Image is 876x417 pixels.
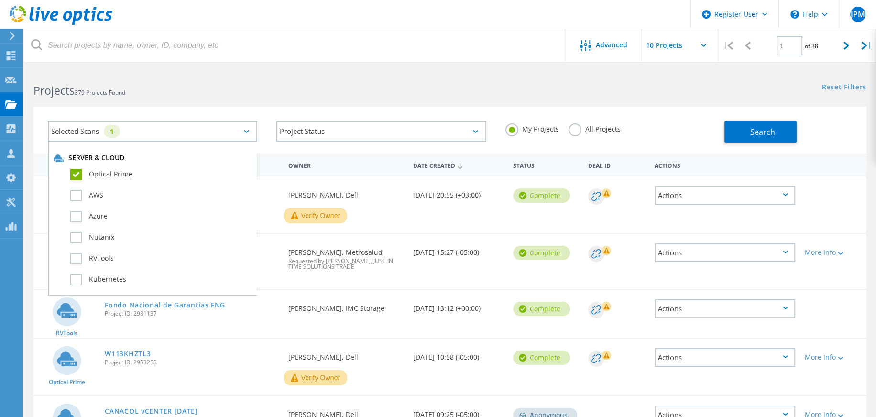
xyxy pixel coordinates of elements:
div: Actions [655,186,795,205]
div: [DATE] 10:58 (-05:00) [408,339,508,370]
div: [PERSON_NAME], Dell [284,339,408,370]
div: More Info [805,354,862,361]
div: | [718,29,738,63]
span: Optical Prime [49,379,85,385]
div: [DATE] 20:55 (+03:00) [408,176,508,208]
span: of 38 [805,42,818,50]
a: W113KHZTL3 [105,351,151,357]
div: Actions [655,299,795,318]
span: RVTools [56,330,77,336]
div: Selected Scans [48,121,257,142]
button: Verify Owner [284,208,348,223]
span: 379 Projects Found [75,88,125,97]
div: More Info [805,249,862,256]
button: Search [724,121,797,143]
label: RVTools [70,253,252,264]
div: [PERSON_NAME], Metrosalud [284,234,408,279]
span: Project ID: 2953258 [105,360,278,365]
label: AWS [70,190,252,201]
div: [PERSON_NAME], IMC Storage [284,290,408,321]
button: Verify Owner [284,370,348,385]
div: Deal Id [583,156,650,174]
label: Nutanix [70,232,252,243]
div: [DATE] 15:27 (-05:00) [408,234,508,265]
div: [DATE] 13:12 (+00:00) [408,290,508,321]
div: Complete [513,351,570,365]
a: Fondo Nacional de Garantias FNG [105,302,225,308]
div: Project Status [276,121,486,142]
div: | [856,29,876,63]
div: 1 [104,125,120,138]
div: Owner [284,156,408,174]
svg: \n [790,10,799,19]
input: Search projects by name, owner, ID, company, etc [24,29,566,62]
div: Complete [513,302,570,316]
label: Kubernetes [70,274,252,285]
label: My Projects [505,123,559,132]
div: Complete [513,246,570,260]
a: Live Optics Dashboard [10,20,112,27]
span: JPM [850,11,865,18]
div: Status [508,156,583,174]
label: Optical Prime [70,169,252,180]
div: Actions [655,348,795,367]
a: CANACOL vCENTER [DATE] [105,408,197,415]
div: Actions [655,243,795,262]
div: Actions [650,156,800,174]
span: Search [750,127,775,137]
span: Advanced [596,42,627,48]
label: All Projects [569,123,621,132]
span: Project ID: 2981137 [105,311,278,317]
div: Complete [513,188,570,203]
span: Requested by [PERSON_NAME], JUST IN TIME SOLUTIONS TRADE [288,258,404,270]
label: Azure [70,211,252,222]
b: Projects [33,83,75,98]
a: Reset Filters [822,84,866,92]
div: Server & Cloud [54,154,252,163]
div: Date Created [408,156,508,174]
div: [PERSON_NAME], Dell [284,176,408,208]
